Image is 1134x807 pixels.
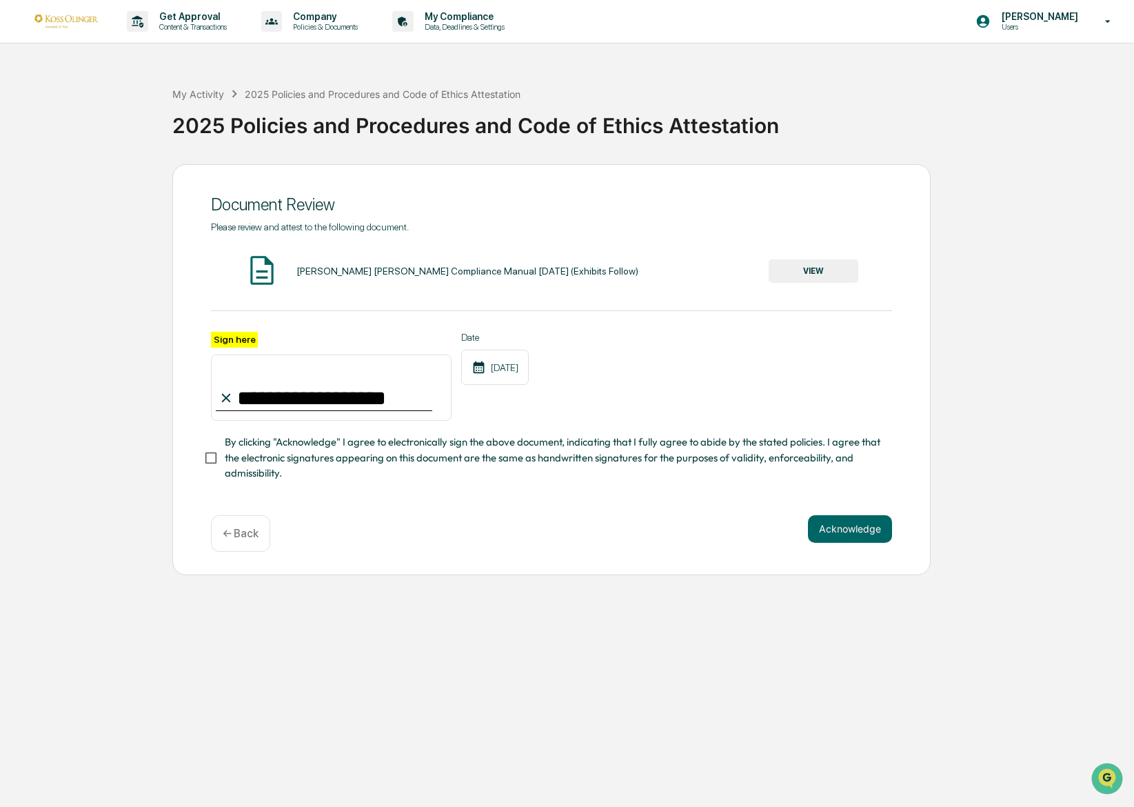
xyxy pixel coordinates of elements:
[137,234,167,244] span: Pylon
[33,14,99,28] img: logo
[28,200,87,214] span: Data Lookup
[461,350,529,385] div: [DATE]
[211,195,892,215] div: Document Review
[769,259,858,283] button: VIEW
[8,195,92,219] a: 🔎Data Lookup
[172,88,224,100] div: My Activity
[282,11,365,22] p: Company
[223,527,259,540] p: ← Back
[14,106,39,130] img: 1746055101610-c473b297-6a78-478c-a979-82029cc54cd1
[97,233,167,244] a: Powered byPylon
[172,102,1127,138] div: 2025 Policies and Procedures and Code of Ethics Attestation
[414,11,512,22] p: My Compliance
[8,168,94,193] a: 🖐️Preclearance
[47,106,226,119] div: Start new chat
[148,22,234,32] p: Content & Transactions
[148,11,234,22] p: Get Approval
[282,22,365,32] p: Policies & Documents
[225,435,881,481] span: By clicking "Acknowledge" I agree to electronically sign the above document, indicating that I fu...
[94,168,176,193] a: 🗄️Attestations
[14,175,25,186] div: 🖐️
[1090,761,1127,799] iframe: Open customer support
[245,253,279,288] img: Document Icon
[808,515,892,543] button: Acknowledge
[245,88,520,100] div: 2025 Policies and Procedures and Code of Ethics Attestation
[296,266,638,277] div: [PERSON_NAME] [PERSON_NAME] Compliance Manual [DATE] (Exhibits Follow)
[991,11,1085,22] p: [PERSON_NAME]
[28,174,89,188] span: Preclearance
[234,110,251,126] button: Start new chat
[414,22,512,32] p: Data, Deadlines & Settings
[36,63,227,77] input: Clear
[991,22,1085,32] p: Users
[211,332,258,348] label: Sign here
[100,175,111,186] div: 🗄️
[47,119,174,130] div: We're available if you need us!
[211,221,409,232] span: Please review and attest to the following document.
[461,332,529,343] label: Date
[14,29,251,51] p: How can we help?
[14,201,25,212] div: 🔎
[114,174,171,188] span: Attestations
